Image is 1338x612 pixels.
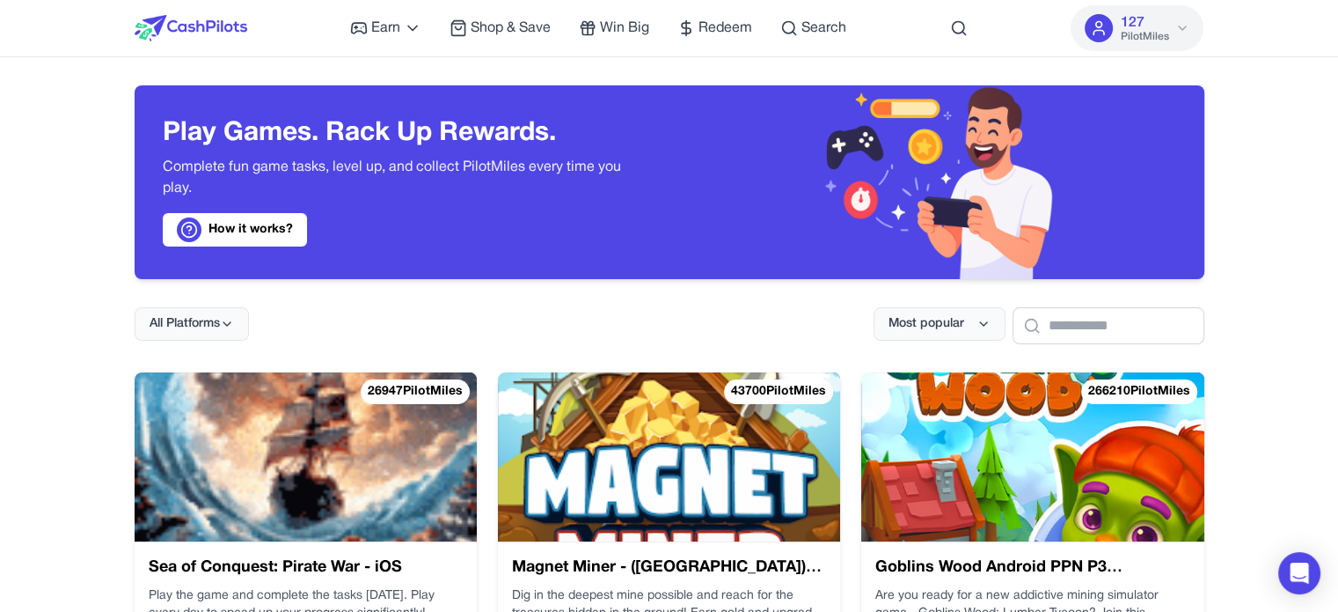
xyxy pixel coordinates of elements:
[498,372,840,542] img: Magnet Miner - (US)(MCPE)(Android)
[780,18,846,39] a: Search
[801,18,846,39] span: Search
[350,18,421,39] a: Earn
[888,315,964,333] span: Most popular
[149,556,463,580] h3: Sea of Conquest: Pirate War - iOS
[371,18,400,39] span: Earn
[600,18,649,39] span: Win Big
[135,372,477,542] img: Sea of Conquest: Pirate War - iOS
[875,556,1189,580] h3: Goblins Wood Android PPN P3 ([GEOGRAPHIC_DATA]) (OS2ID 26719)
[698,18,752,39] span: Redeem
[724,380,833,404] div: 43700 PilotMiles
[163,157,641,199] p: Complete fun game tasks, level up, and collect PilotMiles every time you play.
[361,380,470,404] div: 26947 PilotMiles
[450,18,551,39] a: Shop & Save
[874,307,1005,341] button: Most popular
[1081,380,1197,404] div: 266210 PilotMiles
[861,372,1203,542] img: Goblins Wood Android PPN P3 (US) (OS2ID 26719)
[677,18,752,39] a: Redeem
[512,556,826,580] h3: Magnet Miner - ([GEOGRAPHIC_DATA])(MCPE)(Android)
[150,315,220,333] span: All Platforms
[579,18,649,39] a: Win Big
[1278,552,1320,594] div: Open Intercom Messenger
[163,118,641,150] h3: Play Games. Rack Up Rewards.
[1071,5,1203,51] button: 127PilotMiles
[135,15,247,41] img: CashPilots Logo
[135,307,249,341] button: All Platforms
[163,213,307,247] a: How it works?
[471,18,551,39] span: Shop & Save
[801,85,1072,279] img: Header decoration
[1120,12,1144,33] span: 127
[1120,30,1168,44] span: PilotMiles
